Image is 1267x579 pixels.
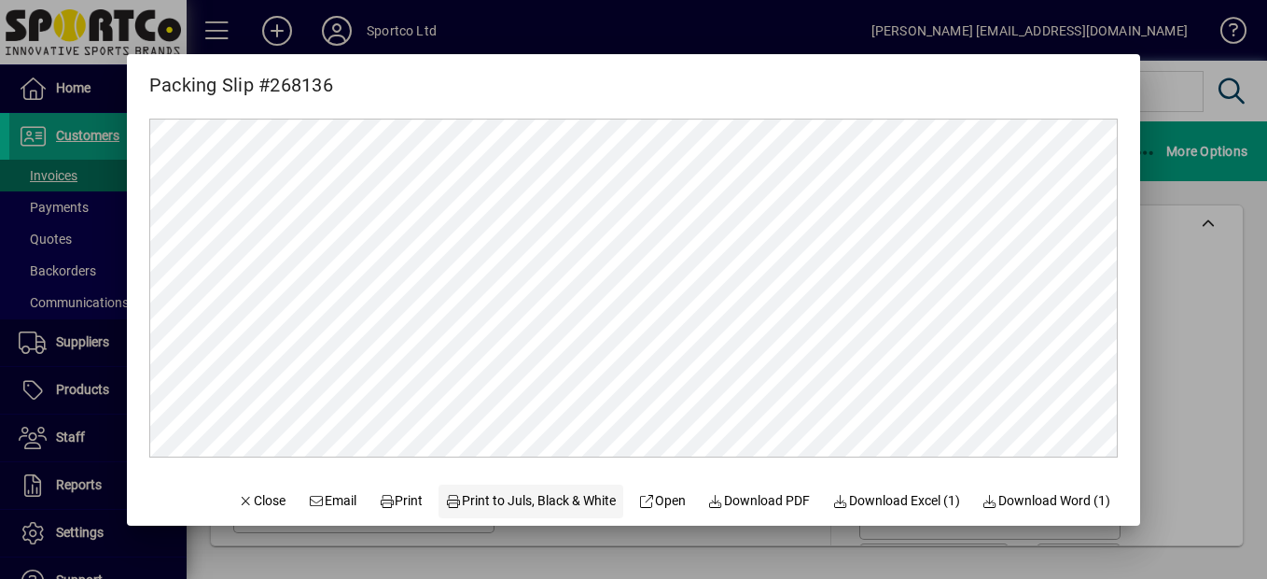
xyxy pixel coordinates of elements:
button: Print [371,485,431,518]
span: Print [379,491,424,511]
a: Download PDF [701,485,818,518]
button: Email [300,485,364,518]
button: Close [230,485,294,518]
a: Open [631,485,693,518]
span: Print to Juls, Black & White [446,491,617,511]
span: Download Word (1) [982,491,1111,511]
span: Download Excel (1) [832,491,960,511]
span: Close [238,491,286,511]
span: Open [638,491,686,511]
button: Download Word (1) [975,485,1119,518]
button: Print to Juls, Black & White [439,485,624,518]
h2: Packing Slip #268136 [127,54,355,100]
span: Download PDF [708,491,811,511]
span: Email [308,491,356,511]
button: Download Excel (1) [825,485,968,518]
